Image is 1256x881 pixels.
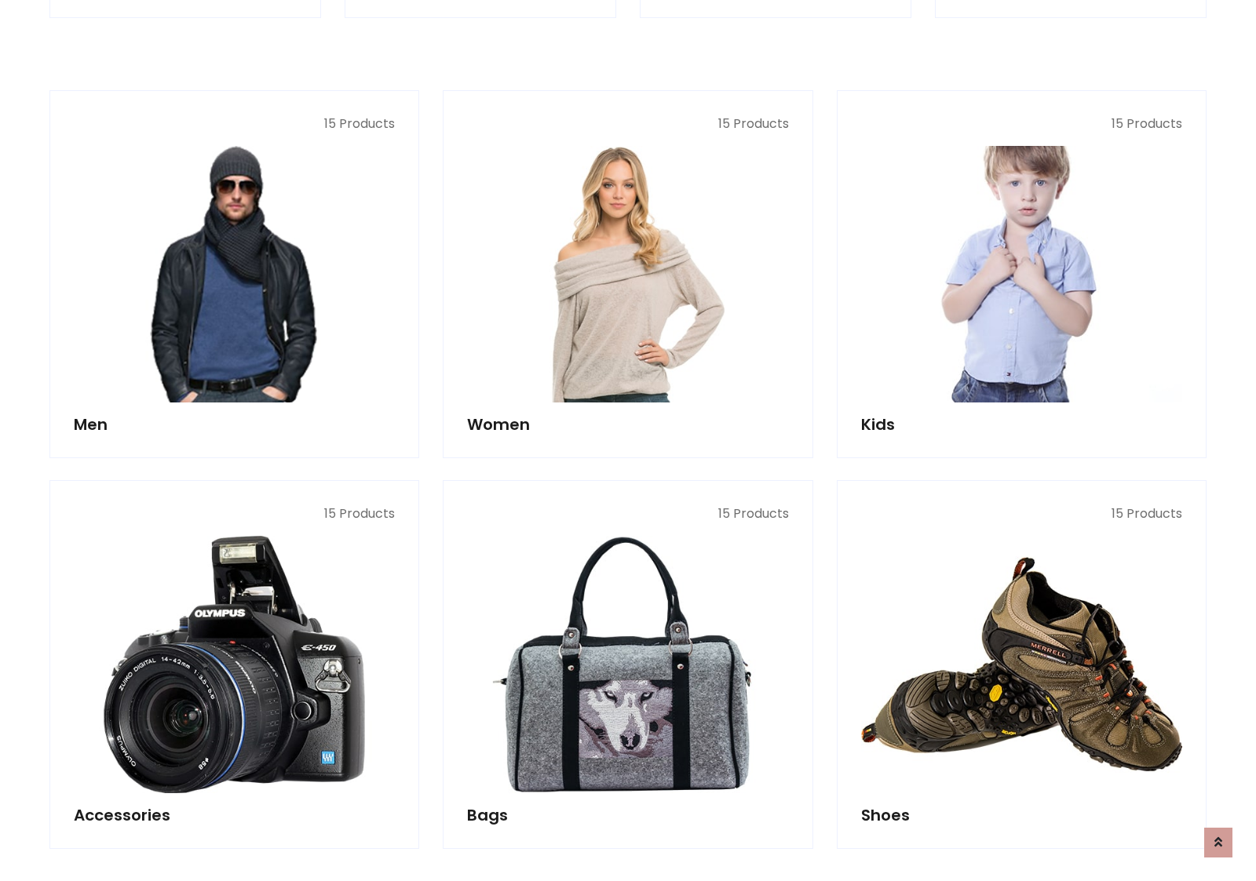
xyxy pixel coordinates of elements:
[467,806,788,825] h5: Bags
[74,115,395,133] p: 15 Products
[467,504,788,523] p: 15 Products
[861,115,1182,133] p: 15 Products
[74,415,395,434] h5: Men
[861,806,1182,825] h5: Shoes
[74,504,395,523] p: 15 Products
[861,504,1182,523] p: 15 Products
[467,115,788,133] p: 15 Products
[467,415,788,434] h5: Women
[861,415,1182,434] h5: Kids
[74,806,395,825] h5: Accessories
